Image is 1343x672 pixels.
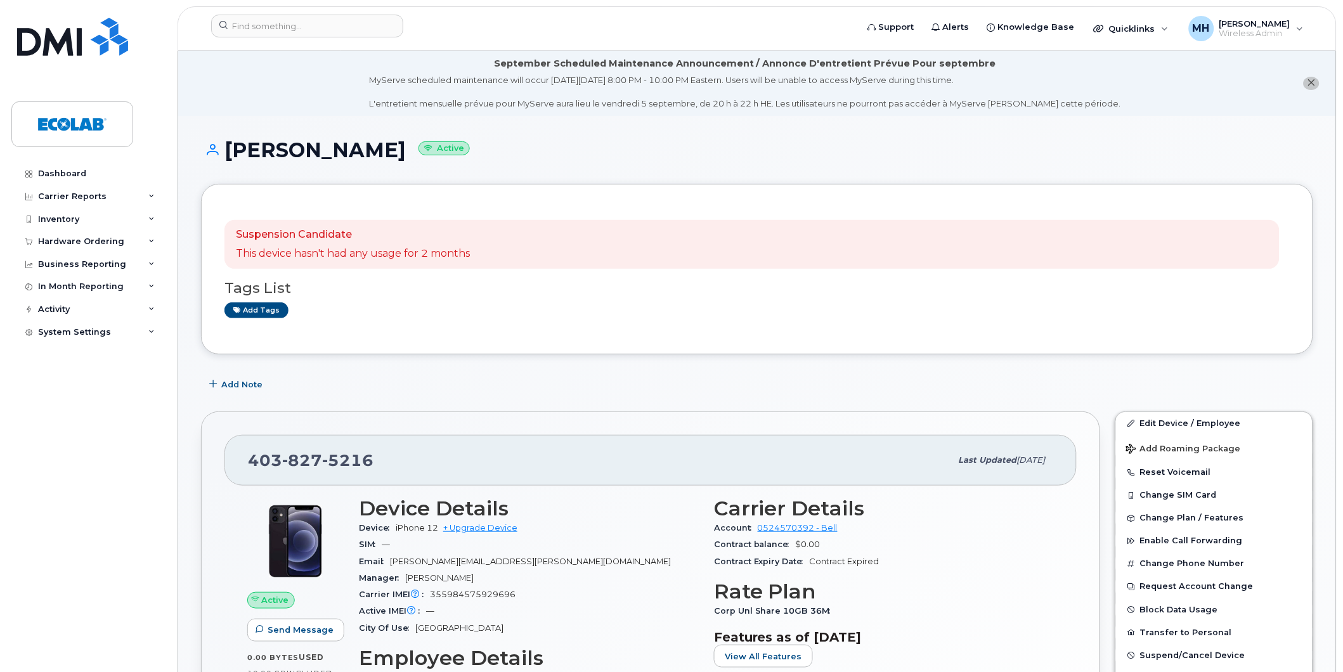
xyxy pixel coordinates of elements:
span: Add Note [221,378,263,391]
span: Active IMEI [359,606,426,616]
button: Send Message [247,619,344,642]
span: Contract Expiry Date [714,557,810,566]
span: — [426,606,434,616]
span: Send Message [268,624,334,636]
h1: [PERSON_NAME] [201,139,1313,161]
h3: Rate Plan [714,580,1054,603]
span: Contract balance [714,540,796,549]
span: [DATE] [1017,455,1046,465]
p: This device hasn't had any usage for 2 months [236,247,470,261]
h3: Carrier Details [714,497,1054,520]
span: iPhone 12 [396,523,438,533]
span: Suspend/Cancel Device [1140,650,1245,660]
span: 827 [282,451,322,470]
span: [PERSON_NAME] [405,573,474,583]
button: Change SIM Card [1116,484,1313,507]
a: 0524570392 - Bell [758,523,838,533]
p: Suspension Candidate [236,228,470,242]
button: View All Features [714,645,813,668]
a: Edit Device / Employee [1116,412,1313,435]
div: September Scheduled Maintenance Announcement / Annonce D'entretient Prévue Pour septembre [494,57,996,70]
h3: Employee Details [359,647,699,669]
span: Change Plan / Features [1140,514,1244,523]
button: Transfer to Personal [1116,621,1313,644]
h3: Features as of [DATE] [714,630,1054,645]
button: Change Phone Number [1116,552,1313,575]
small: Active [418,141,470,156]
span: Account [714,523,758,533]
span: Email [359,557,390,566]
span: City Of Use [359,623,415,633]
span: Manager [359,573,405,583]
div: MyServe scheduled maintenance will occur [DATE][DATE] 8:00 PM - 10:00 PM Eastern. Users will be u... [370,74,1121,110]
button: Reset Voicemail [1116,461,1313,484]
button: close notification [1304,77,1320,90]
button: Add Note [201,373,273,396]
h3: Device Details [359,497,699,520]
span: 0.00 Bytes [247,653,299,662]
h3: Tags List [224,280,1290,296]
button: Block Data Usage [1116,598,1313,621]
span: $0.00 [796,540,821,549]
span: Carrier IMEI [359,590,430,599]
span: 355984575929696 [430,590,516,599]
span: Enable Call Forwarding [1140,536,1243,546]
span: [GEOGRAPHIC_DATA] [415,623,503,633]
span: Add Roaming Package [1126,444,1241,456]
span: View All Features [725,650,802,662]
button: Enable Call Forwarding [1116,529,1313,552]
a: Add tags [224,302,289,318]
span: Last updated [959,455,1017,465]
button: Change Plan / Features [1116,507,1313,529]
button: Suspend/Cancel Device [1116,644,1313,667]
span: SIM [359,540,382,549]
a: + Upgrade Device [443,523,517,533]
span: Active [262,594,289,606]
span: Contract Expired [810,557,879,566]
span: 403 [248,451,373,470]
span: Device [359,523,396,533]
button: Add Roaming Package [1116,435,1313,461]
span: — [382,540,390,549]
span: 5216 [322,451,373,470]
img: iPhone_12.jpg [257,503,334,579]
span: Corp Unl Share 10GB 36M [714,606,837,616]
span: used [299,652,324,662]
span: [PERSON_NAME][EMAIL_ADDRESS][PERSON_NAME][DOMAIN_NAME] [390,557,671,566]
button: Request Account Change [1116,575,1313,598]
